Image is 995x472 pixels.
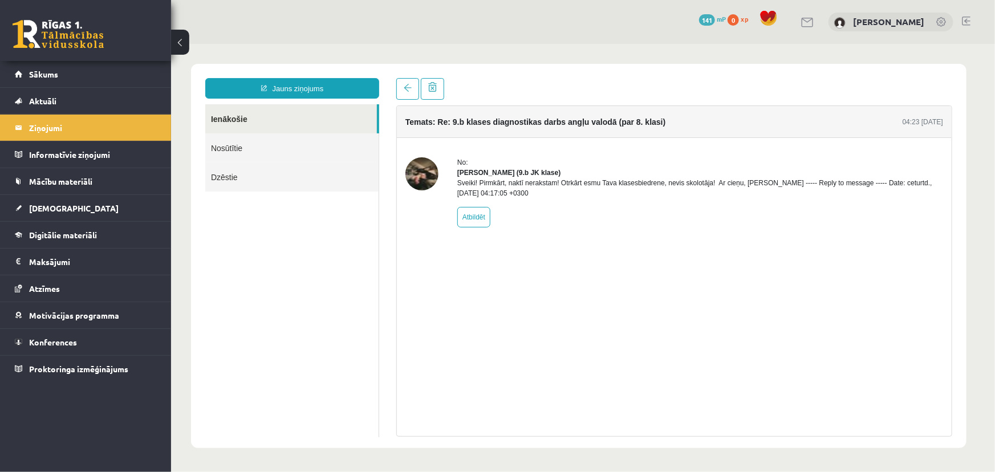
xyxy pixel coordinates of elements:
[29,141,157,168] legend: Informatīvie ziņojumi
[29,230,97,240] span: Digitālie materiāli
[34,60,206,89] a: Ienākošie
[34,89,208,119] a: Nosūtītie
[834,17,846,29] img: Aigars Laķis
[15,222,157,248] a: Digitālie materiāli
[29,69,58,79] span: Sākums
[699,14,715,26] span: 141
[15,168,157,194] a: Mācību materiāli
[15,61,157,87] a: Sākums
[29,310,119,320] span: Motivācijas programma
[286,163,319,184] a: Atbildēt
[699,14,726,23] a: 141 mP
[29,115,157,141] legend: Ziņojumi
[29,364,128,374] span: Proktoringa izmēģinājums
[15,356,157,382] a: Proktoringa izmēģinājums
[15,195,157,221] a: [DEMOGRAPHIC_DATA]
[732,73,772,83] div: 04:23 [DATE]
[15,275,157,302] a: Atzīmes
[29,283,60,294] span: Atzīmes
[15,302,157,328] a: Motivācijas programma
[286,125,389,133] strong: [PERSON_NAME] (9.b JK klase)
[286,113,772,124] div: No:
[15,88,157,114] a: Aktuāli
[15,115,157,141] a: Ziņojumi
[728,14,739,26] span: 0
[15,249,157,275] a: Maksājumi
[717,14,726,23] span: mP
[741,14,748,23] span: xp
[853,16,924,27] a: [PERSON_NAME]
[13,20,104,48] a: Rīgas 1. Tālmācības vidusskola
[29,176,92,186] span: Mācību materiāli
[15,141,157,168] a: Informatīvie ziņojumi
[29,249,157,275] legend: Maksājumi
[234,113,267,147] img: Signe Osvalde
[29,337,77,347] span: Konferences
[29,96,56,106] span: Aktuāli
[34,119,208,148] a: Dzēstie
[15,329,157,355] a: Konferences
[728,14,754,23] a: 0 xp
[234,74,494,83] h4: Temats: Re: 9.b klases diagnostikas darbs angļu valodā (par 8. klasi)
[34,34,208,55] a: Jauns ziņojums
[286,134,772,154] div: Sveiki! Pirmkārt, naktī nerakstam! Otrkārt esmu Tava klasesbiedrene, nevis skolotāja! Ar cieņu, [...
[29,203,119,213] span: [DEMOGRAPHIC_DATA]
